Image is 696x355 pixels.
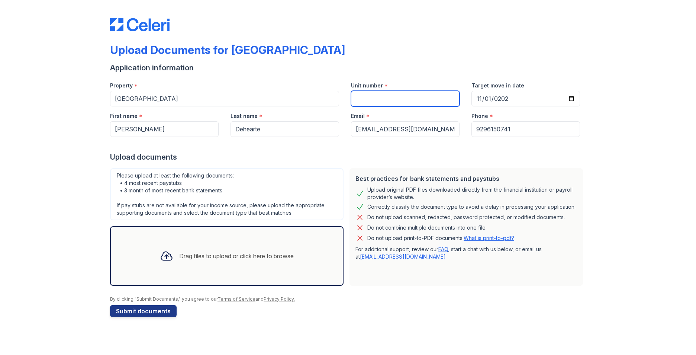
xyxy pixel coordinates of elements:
div: Do not combine multiple documents into one file. [367,223,487,232]
img: CE_Logo_Blue-a8612792a0a2168367f1c8372b55b34899dd931a85d93a1a3d3e32e68fde9ad4.png [110,18,170,31]
button: Submit documents [110,305,177,317]
div: Upload Documents for [GEOGRAPHIC_DATA] [110,43,345,57]
div: Application information [110,63,586,73]
div: Drag files to upload or click here to browse [179,252,294,260]
a: Terms of Service [217,296,255,302]
label: Unit number [351,82,383,89]
label: Last name [231,112,258,120]
div: Best practices for bank statements and paystubs [355,174,577,183]
div: Correctly classify the document type to avoid a delay in processing your application. [367,202,576,211]
div: Do not upload scanned, redacted, password protected, or modified documents. [367,213,565,222]
label: Target move in date [471,82,524,89]
div: Upload documents [110,152,586,162]
p: Do not upload print-to-PDF documents. [367,234,514,242]
label: Property [110,82,133,89]
a: FAQ [438,246,448,252]
p: For additional support, review our , start a chat with us below, or email us at [355,246,577,260]
div: Upload original PDF files downloaded directly from the financial institution or payroll provider’... [367,186,577,201]
label: Phone [471,112,488,120]
label: First name [110,112,138,120]
a: [EMAIL_ADDRESS][DOMAIN_NAME] [360,253,446,260]
a: What is print-to-pdf? [464,235,514,241]
div: Please upload at least the following documents: • 4 most recent paystubs • 3 month of most recent... [110,168,344,220]
label: Email [351,112,365,120]
div: By clicking "Submit Documents," you agree to our and [110,296,586,302]
a: Privacy Policy. [264,296,295,302]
